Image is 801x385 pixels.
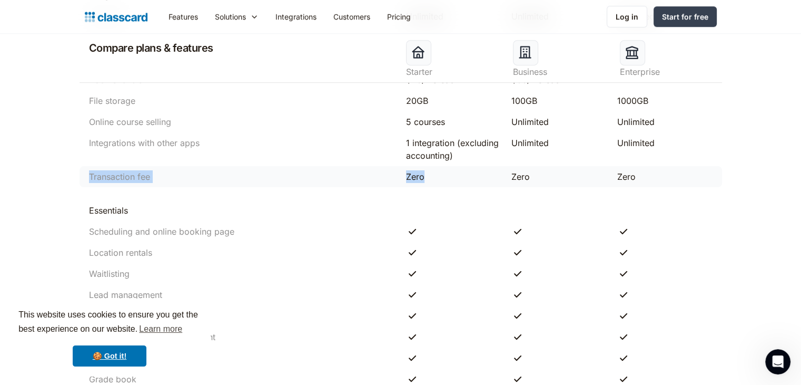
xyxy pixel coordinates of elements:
[511,94,607,107] div: 100GB
[511,115,607,128] div: Unlimited
[617,115,713,128] div: Unlimited
[617,137,713,149] div: Unlimited
[215,11,246,22] div: Solutions
[406,137,501,162] div: 1 integration (excluding accounting)
[137,321,184,337] a: learn more about cookies
[406,65,502,78] div: Starter
[89,267,130,280] div: Waitlisting
[654,6,717,27] a: Start for free
[406,115,501,128] div: 5 courses
[607,6,647,27] a: Log in
[89,204,128,217] div: Essentials
[73,345,146,367] a: dismiss cookie message
[620,65,716,78] div: Enterprise
[85,9,147,24] a: Logo
[89,137,200,149] div: Integrations with other apps
[617,94,713,107] div: 1000GB
[617,170,713,183] div: Zero
[89,246,152,259] div: Location rentals
[89,225,234,238] div: Scheduling and online booking page
[662,11,708,22] div: Start for free
[406,170,501,183] div: Zero
[89,115,171,128] div: Online course selling
[511,170,607,183] div: Zero
[379,5,419,28] a: Pricing
[89,288,162,301] div: Lead management
[8,299,211,377] div: cookieconsent
[89,94,135,107] div: File storage
[406,94,501,107] div: 20GB
[511,137,607,149] div: Unlimited
[85,40,213,56] h2: Compare plans & features
[89,170,150,183] div: Transaction fee
[616,11,638,22] div: Log in
[206,5,267,28] div: Solutions
[18,309,201,337] span: This website uses cookies to ensure you get the best experience on our website.
[765,349,790,374] iframe: Intercom live chat
[513,65,609,78] div: Business
[325,5,379,28] a: Customers
[267,5,325,28] a: Integrations
[160,5,206,28] a: Features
